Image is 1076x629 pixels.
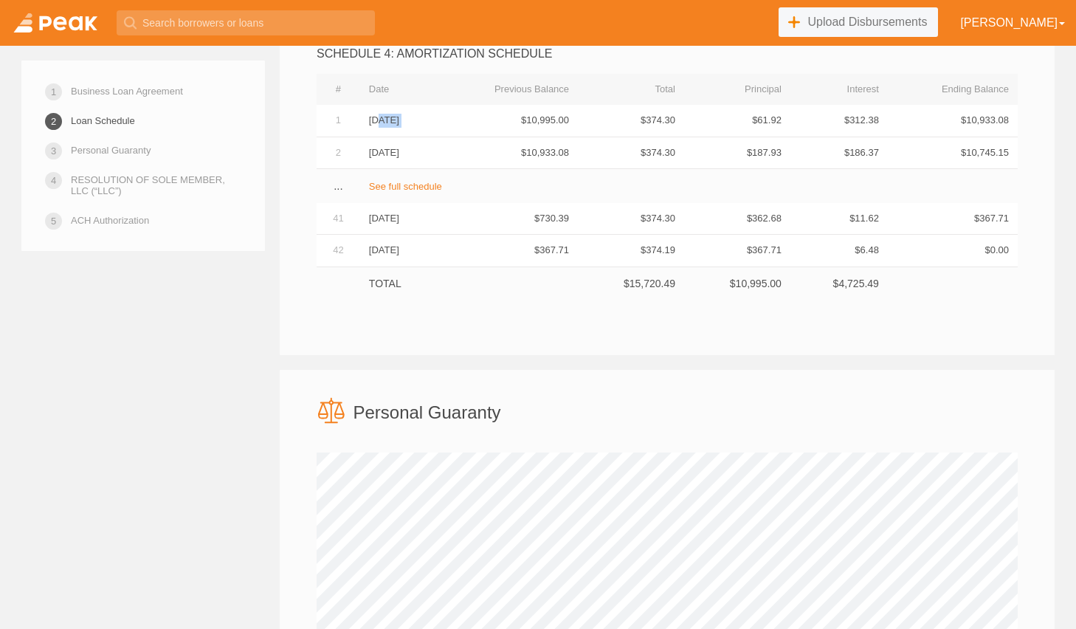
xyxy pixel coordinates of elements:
td: $6.48 [790,235,888,267]
td: $10,745.15 [888,137,1018,169]
td: $312.38 [790,105,888,137]
td: $11.62 [790,203,888,235]
td: $187.93 [684,137,790,169]
th: Total [578,74,684,106]
th: # [317,74,360,106]
a: Upload Disbursements [779,7,939,37]
a: ACH Authorization [71,207,149,233]
td: 41 [317,203,360,235]
td: $61.92 [684,105,790,137]
td: $10,995.00 [437,105,578,137]
th: Date [360,74,437,106]
td: [DATE] [360,105,437,137]
td: $374.30 [578,137,684,169]
th: Principal [684,74,790,106]
td: $4,725.49 [790,267,888,300]
td: $367.71 [437,235,578,267]
td: [DATE] [360,137,437,169]
td: $10,933.08 [437,137,578,169]
td: $367.71 [684,235,790,267]
td: $362.68 [684,203,790,235]
td: [DATE] [360,203,437,235]
td: [DATE] [360,235,437,267]
td: 2 [317,137,360,169]
td: $367.71 [888,203,1018,235]
input: Search borrowers or loans [117,10,375,35]
a: Loan Schedule [71,108,135,134]
a: Personal Guaranty [71,137,151,163]
div: SCHEDULE 4: AMORTIZATION SCHEDULE [317,46,1018,63]
td: $374.30 [578,105,684,137]
td: $374.19 [578,235,684,267]
td: $730.39 [437,203,578,235]
th: Interest [790,74,888,106]
td: $15,720.49 [578,267,684,300]
td: TOTAL [360,267,437,300]
td: ... [317,169,360,203]
a: Business Loan Agreement [71,78,183,104]
td: 42 [317,235,360,267]
td: 1 [317,105,360,137]
td: $10,995.00 [684,267,790,300]
td: $374.30 [578,203,684,235]
th: Ending Balance [888,74,1018,106]
a: See full schedule [369,181,442,192]
td: $0.00 [888,235,1018,267]
a: RESOLUTION OF SOLE MEMBER, LLC (“LLC”) [71,167,241,204]
th: Previous Balance [437,74,578,106]
td: $186.37 [790,137,888,169]
h3: Personal Guaranty [353,403,500,422]
td: $10,933.08 [888,105,1018,137]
